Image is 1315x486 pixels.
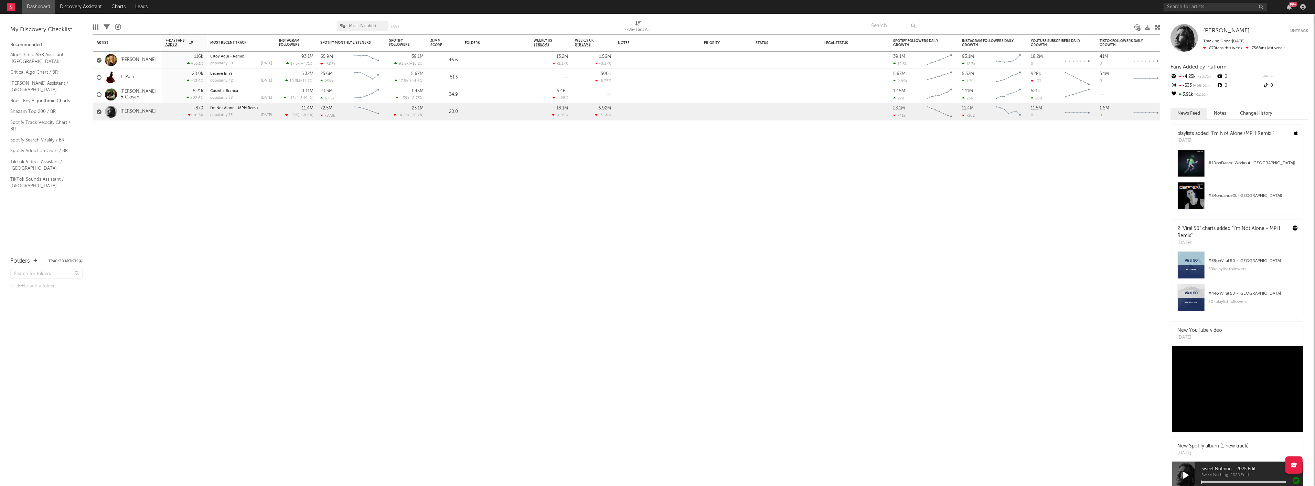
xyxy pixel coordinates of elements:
div: 1.56M [599,54,611,59]
a: [PERSON_NAME] [1203,28,1250,34]
div: 0 [1031,114,1033,117]
svg: Chart title [924,52,955,69]
div: Notes [618,41,687,45]
span: Weekly UK Streams [575,39,601,47]
div: 5.1M [1100,72,1109,76]
button: Notes [1207,108,1233,119]
div: 116k [194,54,203,59]
div: # 34 on danceXL ([GEOGRAPHIC_DATA]) [1208,192,1298,200]
a: #34ondanceXL ([GEOGRAPHIC_DATA]) [1172,182,1303,215]
span: -8.73 % [410,96,423,100]
div: Priority [704,41,731,45]
span: Sweet Nothing (2025 Edit) [1201,473,1303,477]
span: Most Notified [349,24,377,28]
div: My Discovery Checklist [10,26,83,34]
div: 11.4M [962,106,974,110]
svg: Chart title [993,103,1024,120]
svg: Chart title [993,69,1024,86]
div: -605k [320,62,335,66]
span: +68.6 % [1192,84,1209,88]
div: Artist [97,41,148,45]
a: TikTok Videos Assistant / [GEOGRAPHIC_DATA] [10,158,76,172]
svg: Chart title [351,103,382,120]
button: Save [391,25,400,29]
div: -202 [962,113,975,118]
div: -3.68 % [595,113,611,117]
input: Search... [868,21,919,31]
div: Edit Columns [93,17,98,37]
span: 17.5k [291,62,300,66]
div: 5.32M [962,72,974,76]
div: Folders [465,41,516,45]
a: Shazam Top 200 / BR [10,108,76,115]
svg: Chart title [1062,103,1093,120]
div: 0 [1216,81,1262,90]
div: A&R Pipeline [115,17,121,37]
div: # 39 on Viral 50 - [GEOGRAPHIC_DATA] [1208,257,1298,265]
div: 590k [601,72,611,76]
div: 34.9 [430,91,458,99]
input: Search for folders... [10,269,83,279]
div: [DATE] [261,96,272,100]
a: Brazil Key Algorithmic Charts [10,97,76,105]
div: 69k playlist followers [1208,265,1298,273]
div: popularity: 50 [210,62,233,65]
div: 0 [1031,62,1033,66]
div: 93.1M [962,54,974,59]
div: -- [1262,72,1308,81]
svg: Chart title [993,52,1024,69]
span: +68.6 % [299,114,312,117]
div: 99 + [1289,2,1297,7]
div: [DATE] [261,113,272,117]
div: -533 [1170,81,1216,90]
div: 23.1M [412,106,424,110]
div: # 10 on Dance Workout ([GEOGRAPHIC_DATA]) [1208,159,1298,167]
span: -879 fans this week [1203,46,1242,50]
a: Casinha Branca [210,89,238,93]
span: 93.8k [399,62,409,66]
div: 2.03M [320,89,333,93]
div: [DATE] [1177,240,1287,246]
div: 259k [320,79,333,83]
div: Spotify Followers Daily Growth [893,39,945,47]
input: Search for artists [1164,3,1267,11]
div: 18.2M [1031,54,1043,59]
div: 1.45M [893,89,905,93]
svg: Chart title [351,52,382,69]
button: Tracked Artists(4) [49,260,83,263]
div: -1.28 % [553,96,568,100]
div: 200 [1031,96,1042,101]
span: Sweet Nothing - 2025 Edit [1201,465,1303,473]
a: Estoy Aquí - Remix [210,55,244,59]
div: 39.1M [411,54,424,59]
div: 5.67M [893,72,906,76]
span: 1.15k [288,96,297,100]
div: 28.9k [192,72,203,76]
span: +3.19k % [298,96,312,100]
div: I'm Not Alone - MPH Remix [210,106,272,110]
span: -756 fans last week [1203,46,1285,50]
div: 23.1M [893,106,905,110]
div: 25.6M [320,72,333,76]
a: Spotify Track Velocity Chart / BR [10,119,76,133]
a: T-Pain [120,74,134,80]
div: -873k [320,113,335,118]
div: -33 [1031,79,1041,83]
div: Most Recent Track [210,41,262,45]
div: 0 [1100,62,1102,66]
div: 0 [1100,79,1102,83]
button: News Feed [1170,108,1207,119]
div: 5.67M [411,72,424,76]
div: ( ) [394,113,424,117]
div: 93.1M [301,54,313,59]
div: ( ) [286,61,313,66]
div: Instagram Followers Daily Growth [962,39,1014,47]
div: 0 [1216,72,1262,81]
div: Recommended [10,41,83,49]
div: ( ) [285,113,313,117]
div: +13.4 % [187,78,203,83]
div: [DATE] [1177,137,1274,144]
span: -533 [290,114,298,117]
div: # 44 on Viral 50 - [GEOGRAPHIC_DATA] [1208,289,1298,298]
